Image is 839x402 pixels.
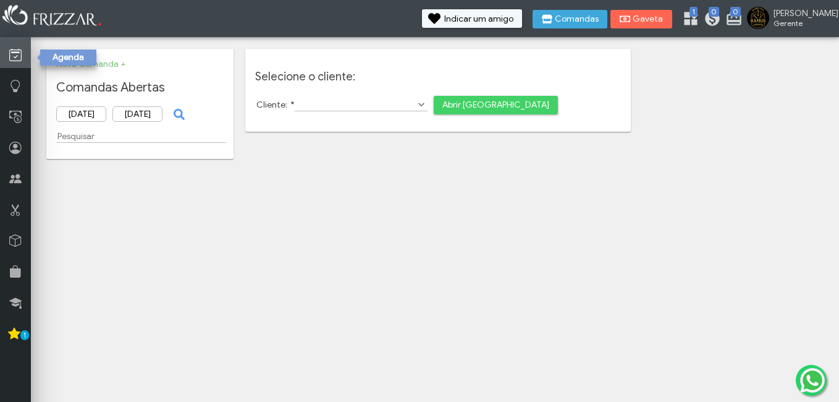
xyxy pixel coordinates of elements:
[422,9,522,28] button: Indicar um amigo
[169,105,187,124] button: ui-button
[725,10,738,30] a: 0
[682,10,694,30] a: 1
[533,10,607,28] button: Comandas
[56,130,226,143] input: Pesquisar
[610,10,672,28] button: Gaveta
[56,80,224,95] h2: Comandas Abertas
[177,105,179,124] span: ui-button
[112,106,162,122] input: Data Final
[255,70,622,83] h3: Selecione o cliente:
[730,7,741,17] span: 0
[415,98,428,111] button: Show Options
[689,7,698,17] span: 1
[747,7,833,32] a: [PERSON_NAME] Gerente
[444,15,513,24] span: Indicar um amigo
[633,15,664,24] span: Gaveta
[774,8,829,19] span: [PERSON_NAME]
[774,19,829,28] span: Gerente
[434,96,558,114] button: Abrir [GEOGRAPHIC_DATA]
[709,7,719,17] span: 0
[555,15,599,24] span: Comandas
[798,366,827,395] img: whatsapp.png
[442,96,549,114] span: Abrir [GEOGRAPHIC_DATA]
[40,49,96,66] div: Agenda
[20,330,29,340] span: 1
[704,10,716,30] a: 0
[256,100,295,110] label: Cliente:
